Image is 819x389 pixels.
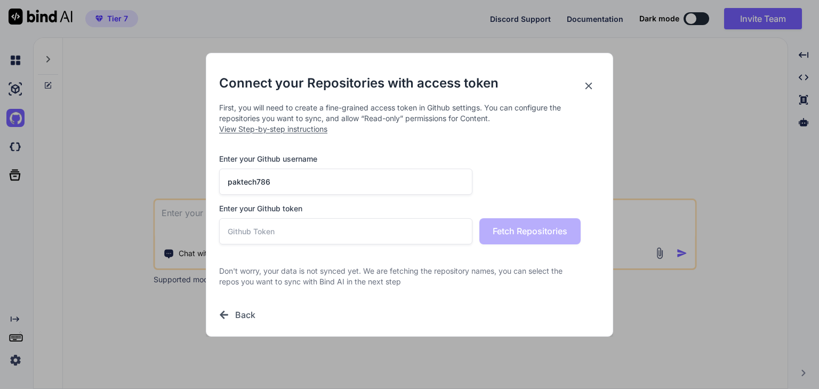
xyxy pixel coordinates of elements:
h3: Enter your Github token [219,203,600,214]
span: View Step-by-step instructions [219,124,327,133]
button: Fetch Repositories [479,218,581,244]
h3: Enter your Github username [219,154,581,164]
p: Don't worry, your data is not synced yet. We are fetching the repository names, you can select th... [219,266,581,287]
input: Github Username [219,169,472,195]
h2: Connect your Repositories with access token [219,75,600,92]
input: Github Token [219,218,472,244]
h3: Back [235,308,255,321]
p: First, you will need to create a fine-grained access token in Github settings. You can configure ... [219,102,600,134]
span: Fetch Repositories [493,225,567,237]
